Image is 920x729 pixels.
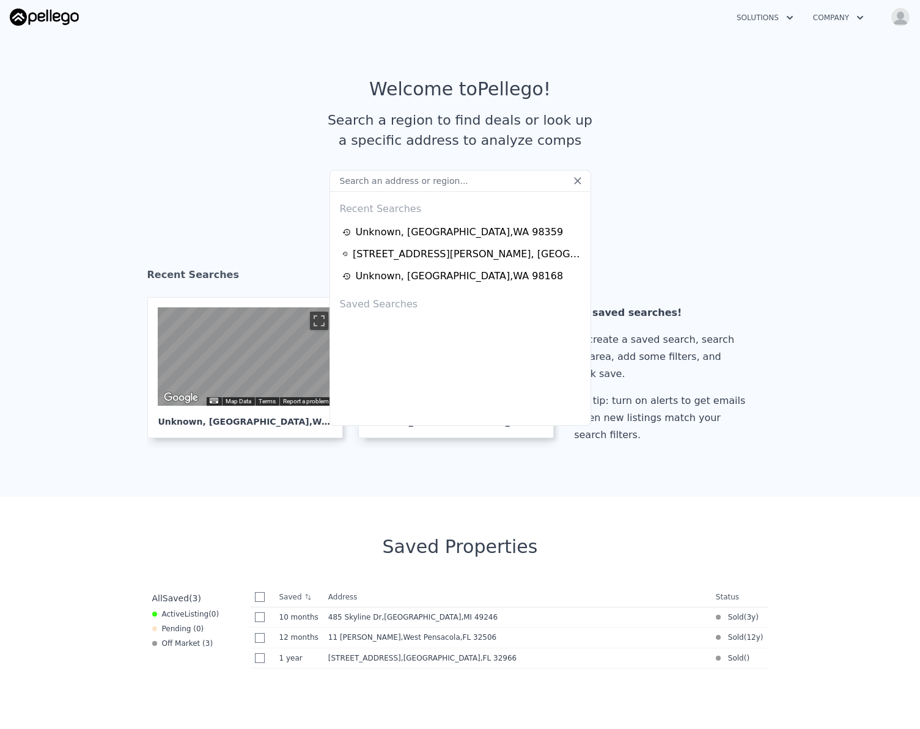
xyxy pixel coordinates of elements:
[461,613,498,621] span: , MI 49246
[574,392,750,444] div: Pro tip: turn on alerts to get emails when new listings match your search filters.
[891,7,910,27] img: avatar
[756,612,759,622] span: )
[342,269,582,284] a: Unknown, [GEOGRAPHIC_DATA],WA 98168
[158,307,333,406] div: Map
[323,587,711,607] th: Address
[309,417,361,427] span: , WA 98359
[356,225,564,240] div: Unknown , [GEOGRAPHIC_DATA] , WA 98359
[335,192,586,221] div: Recent Searches
[323,110,597,150] div: Search a region to find deals or look up a specific address to analyze comps
[335,287,586,317] div: Saved Searches
[356,269,564,284] div: Unknown , [GEOGRAPHIC_DATA] , WA 98168
[721,653,747,663] span: Sold (
[721,612,747,622] span: Sold (
[226,397,251,406] button: Map Data
[342,247,582,262] a: [STREET_ADDRESS][PERSON_NAME], [GEOGRAPHIC_DATA],FL 33898
[161,390,201,406] img: Google
[803,7,874,29] button: Company
[721,632,747,642] span: Sold (
[152,639,213,648] div: Off Market ( 3 )
[147,297,353,438] a: Map Unknown, [GEOGRAPHIC_DATA],WA 98359
[329,170,591,192] input: Search an address or region...
[401,654,521,662] span: , [GEOGRAPHIC_DATA]
[746,612,756,622] time: 2022-10-03 10:07
[274,587,323,607] th: Saved
[328,613,382,621] span: 485 Skyline Dr
[328,654,401,662] span: [STREET_ADDRESS]
[147,536,773,558] div: Saved Properties
[574,304,750,321] div: No saved searches!
[711,587,768,607] th: Status
[161,390,201,406] a: Open this area in Google Maps (opens a new window)
[760,632,764,642] span: )
[158,307,333,406] div: Street View
[259,398,276,405] a: Terms (opens in new tab)
[152,624,204,634] div: Pending ( 0 )
[162,609,219,619] span: Active ( 0 )
[210,398,218,403] button: Keyboard shortcuts
[746,653,749,663] span: )
[10,9,79,26] img: Pellego
[369,78,551,100] div: Welcome to Pellego !
[279,653,318,663] time: 2024-07-12 19:42
[401,633,502,642] span: , West Pensacola
[574,331,750,383] div: To create a saved search, search an area, add some filters, and click save.
[283,398,329,405] a: Report a problem
[480,654,517,662] span: , FL 32966
[163,593,189,603] span: Saved
[310,312,328,330] button: Toggle fullscreen view
[727,7,803,29] button: Solutions
[152,592,201,604] div: All ( 3 )
[353,247,581,262] div: [STREET_ADDRESS][PERSON_NAME] , [GEOGRAPHIC_DATA] , FL 33898
[328,633,401,642] span: 11 [PERSON_NAME]
[279,632,318,642] time: 2024-09-03 18:59
[147,258,773,297] div: Recent Searches
[460,633,496,642] span: , FL 32506
[746,632,760,642] time: 2013-05-14 13:00
[342,225,582,240] a: Unknown, [GEOGRAPHIC_DATA],WA 98359
[158,406,333,428] div: Unknown , [GEOGRAPHIC_DATA]
[381,613,502,621] span: , [GEOGRAPHIC_DATA]
[279,612,318,622] time: 2024-10-30 04:35
[185,610,209,618] span: Listing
